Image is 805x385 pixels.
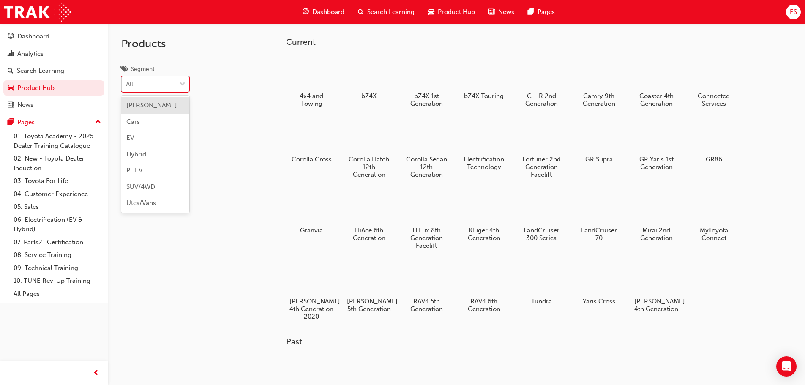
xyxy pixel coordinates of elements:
[401,54,452,110] a: bZ4X 1st Generation
[286,337,766,347] h3: Past
[347,298,391,313] h5: [PERSON_NAME] 5th Generation
[286,188,337,237] a: Granvia
[10,130,104,152] a: 01. Toyota Academy - 2025 Dealer Training Catalogue
[10,236,104,249] a: 07. Parts21 Certification
[3,46,104,62] a: Analytics
[519,298,564,305] h5: Tundra
[538,7,555,17] span: Pages
[17,32,49,41] div: Dashboard
[10,152,104,175] a: 02. New - Toyota Dealer Induction
[296,3,351,21] a: guage-iconDashboard
[462,92,506,100] h5: bZ4X Touring
[8,101,14,109] span: news-icon
[289,156,334,163] h5: Corolla Cross
[286,37,766,47] h3: Current
[131,65,155,74] div: Segment
[17,49,44,59] div: Analytics
[577,298,621,305] h5: Yaris Cross
[776,356,797,377] div: Open Intercom Messenger
[498,7,514,17] span: News
[312,7,344,17] span: Dashboard
[121,66,128,74] span: tags-icon
[8,33,14,41] span: guage-icon
[790,7,797,17] span: ES
[351,3,421,21] a: search-iconSearch Learning
[692,156,736,163] h5: GR86
[8,119,14,126] span: pages-icon
[10,175,104,188] a: 03. Toyota For Life
[126,79,133,89] div: All
[8,50,14,58] span: chart-icon
[10,274,104,287] a: 10. TUNE Rev-Up Training
[516,259,567,308] a: Tundra
[573,117,624,166] a: GR Supra
[303,7,309,17] span: guage-icon
[344,188,394,245] a: HiAce 6th Generation
[95,117,101,128] span: up-icon
[286,54,337,110] a: 4x4 and Towing
[126,118,140,126] span: Cars
[428,7,434,17] span: car-icon
[634,156,679,171] h5: GR Yaris 1st Generation
[631,117,682,174] a: GR Yaris 1st Generation
[126,199,156,207] span: Utes/Vans
[3,27,104,115] button: DashboardAnalyticsSearch LearningProduct HubNews
[93,368,99,379] span: prev-icon
[17,66,64,76] div: Search Learning
[573,188,624,245] a: LandCruiser 70
[634,298,679,313] h5: [PERSON_NAME] 4th Generation
[8,85,14,92] span: car-icon
[347,156,391,178] h5: Corolla Hatch 12th Generation
[17,100,33,110] div: News
[786,5,801,19] button: ES
[688,54,739,110] a: Connected Services
[10,248,104,262] a: 08. Service Training
[10,188,104,201] a: 04. Customer Experience
[521,3,562,21] a: pages-iconPages
[17,117,35,127] div: Pages
[121,37,189,51] h2: Products
[631,188,682,245] a: Mirai 2nd Generation
[347,92,391,100] h5: bZ4X
[126,134,134,142] span: EV
[462,227,506,242] h5: Kluger 4th Generation
[344,54,394,103] a: bZ4X
[289,92,334,107] h5: 4x4 and Towing
[289,298,334,320] h5: [PERSON_NAME] 4th Generation 2020
[344,259,394,316] a: [PERSON_NAME] 5th Generation
[688,188,739,245] a: MyToyota Connect
[10,200,104,213] a: 05. Sales
[126,167,142,174] span: PHEV
[347,227,391,242] h5: HiAce 6th Generation
[519,156,564,178] h5: Fortuner 2nd Generation Facelift
[462,156,506,171] h5: Electrification Technology
[4,3,71,22] img: Trak
[358,7,364,17] span: search-icon
[516,54,567,110] a: C-HR 2nd Generation
[573,54,624,110] a: Camry 9th Generation
[577,92,621,107] h5: Camry 9th Generation
[631,259,682,316] a: [PERSON_NAME] 4th Generation
[404,227,449,249] h5: HiLux 8th Generation Facelift
[692,92,736,107] h5: Connected Services
[401,259,452,316] a: RAV4 5th Generation
[438,7,475,17] span: Product Hub
[286,259,337,323] a: [PERSON_NAME] 4th Generation 2020
[401,188,452,252] a: HiLux 8th Generation Facelift
[462,298,506,313] h5: RAV4 6th Generation
[577,227,621,242] h5: LandCruiser 70
[458,259,509,316] a: RAV4 6th Generation
[573,259,624,308] a: Yaris Cross
[3,80,104,96] a: Product Hub
[126,101,177,109] span: [PERSON_NAME]
[482,3,521,21] a: news-iconNews
[401,117,452,181] a: Corolla Sedan 12th Generation
[528,7,534,17] span: pages-icon
[10,213,104,236] a: 06. Electrification (EV & Hybrid)
[421,3,482,21] a: car-iconProduct Hub
[10,287,104,300] a: All Pages
[8,67,14,75] span: search-icon
[3,97,104,113] a: News
[180,79,186,90] span: down-icon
